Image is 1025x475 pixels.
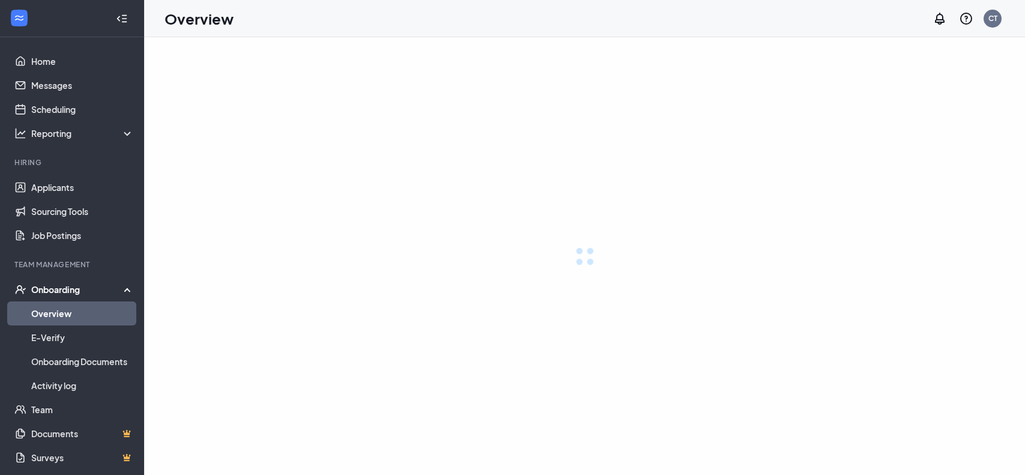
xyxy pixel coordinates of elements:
[31,283,135,295] div: Onboarding
[31,127,135,139] div: Reporting
[31,349,134,374] a: Onboarding Documents
[14,157,132,168] div: Hiring
[31,73,134,97] a: Messages
[165,8,234,29] h1: Overview
[31,325,134,349] a: E-Verify
[31,175,134,199] a: Applicants
[31,398,134,422] a: Team
[31,97,134,121] a: Scheduling
[933,11,947,26] svg: Notifications
[31,199,134,223] a: Sourcing Tools
[31,223,134,247] a: Job Postings
[13,12,25,24] svg: WorkstreamLogo
[116,13,128,25] svg: Collapse
[31,422,134,446] a: DocumentsCrown
[31,49,134,73] a: Home
[14,127,26,139] svg: Analysis
[14,259,132,270] div: Team Management
[31,301,134,325] a: Overview
[959,11,973,26] svg: QuestionInfo
[14,283,26,295] svg: UserCheck
[31,374,134,398] a: Activity log
[988,13,997,23] div: CT
[31,446,134,470] a: SurveysCrown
